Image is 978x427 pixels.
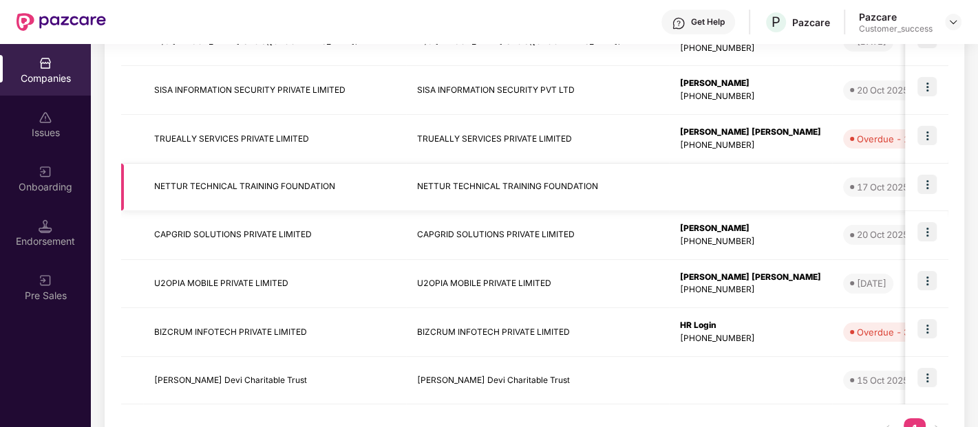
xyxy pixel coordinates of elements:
div: [PHONE_NUMBER] [680,42,821,55]
img: icon [917,368,937,387]
div: Overdue - 18d [857,132,920,146]
img: icon [917,222,937,241]
div: 20 Oct 2025 [857,228,908,241]
div: [PERSON_NAME] [PERSON_NAME] [680,271,821,284]
img: icon [917,77,937,96]
div: Pazcare [859,10,933,23]
div: 17 Oct 2025 [857,180,908,194]
div: [DATE] [857,276,886,290]
img: icon [917,319,937,338]
img: icon [917,271,937,290]
span: P [772,14,780,30]
img: svg+xml;base64,PHN2ZyBpZD0iSGVscC0zMngzMiIgeG1sbnM9Imh0dHA6Ly93d3cudzMub3JnLzIwMDAvc3ZnIiB3aWR0aD... [672,17,685,30]
td: SISA INFORMATION SECURITY PVT LTD [406,66,669,115]
td: CAPGRID SOLUTIONS PRIVATE LIMITED [143,211,406,260]
div: 20 Oct 2025 [857,83,908,97]
td: SISA INFORMATION SECURITY PRIVATE LIMITED [143,66,406,115]
td: U2OPIA MOBILE PRIVATE LIMITED [143,260,406,309]
div: 15 Oct 2025 [857,373,908,387]
img: svg+xml;base64,PHN2ZyB3aWR0aD0iMjAiIGhlaWdodD0iMjAiIHZpZXdCb3g9IjAgMCAyMCAyMCIgZmlsbD0ibm9uZSIgeG... [39,165,52,179]
div: [PHONE_NUMBER] [680,283,821,296]
img: New Pazcare Logo [17,13,106,31]
div: Customer_success [859,23,933,34]
img: svg+xml;base64,PHN2ZyB3aWR0aD0iMTQuNSIgaGVpZ2h0PSIxNC41IiB2aWV3Qm94PSIwIDAgMTYgMTYiIGZpbGw9Im5vbm... [39,219,52,233]
div: [PERSON_NAME] [PERSON_NAME] [680,126,821,139]
td: U2OPIA MOBILE PRIVATE LIMITED [406,260,669,309]
div: Pazcare [792,16,830,29]
img: svg+xml;base64,PHN2ZyBpZD0iRHJvcGRvd24tMzJ4MzIiIHhtbG5zPSJodHRwOi8vd3d3LnczLm9yZy8yMDAwL3N2ZyIgd2... [948,17,959,28]
td: NETTUR TECHNICAL TRAINING FOUNDATION [406,164,669,211]
img: svg+xml;base64,PHN2ZyBpZD0iSXNzdWVzX2Rpc2FibGVkIiB4bWxucz0iaHR0cDovL3d3dy53My5vcmcvMjAwMC9zdmciIH... [39,111,52,124]
td: [PERSON_NAME] Devi Charitable Trust [406,357,669,404]
div: [PHONE_NUMBER] [680,235,821,248]
div: Overdue - 3d [857,325,915,339]
td: BIZCRUM INFOTECH PRIVATE LIMITED [143,308,406,357]
td: BIZCRUM INFOTECH PRIVATE LIMITED [406,308,669,357]
div: Get Help [691,17,725,28]
td: NETTUR TECHNICAL TRAINING FOUNDATION [143,164,406,211]
div: [PERSON_NAME] [680,77,821,90]
td: TRUEALLY SERVICES PRIVATE LIMITED [406,115,669,164]
div: [PERSON_NAME] [680,222,821,235]
td: CAPGRID SOLUTIONS PRIVATE LIMITED [406,211,669,260]
td: TRUEALLY SERVICES PRIVATE LIMITED [143,115,406,164]
img: icon [917,175,937,194]
img: icon [917,126,937,145]
img: svg+xml;base64,PHN2ZyB3aWR0aD0iMjAiIGhlaWdodD0iMjAiIHZpZXdCb3g9IjAgMCAyMCAyMCIgZmlsbD0ibm9uZSIgeG... [39,274,52,287]
div: HR Login [680,319,821,332]
div: [PHONE_NUMBER] [680,139,821,152]
div: [PHONE_NUMBER] [680,332,821,345]
td: [PERSON_NAME] Devi Charitable Trust [143,357,406,404]
img: svg+xml;base64,PHN2ZyBpZD0iQ29tcGFuaWVzIiB4bWxucz0iaHR0cDovL3d3dy53My5vcmcvMjAwMC9zdmciIHdpZHRoPS... [39,56,52,70]
div: [PHONE_NUMBER] [680,90,821,103]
